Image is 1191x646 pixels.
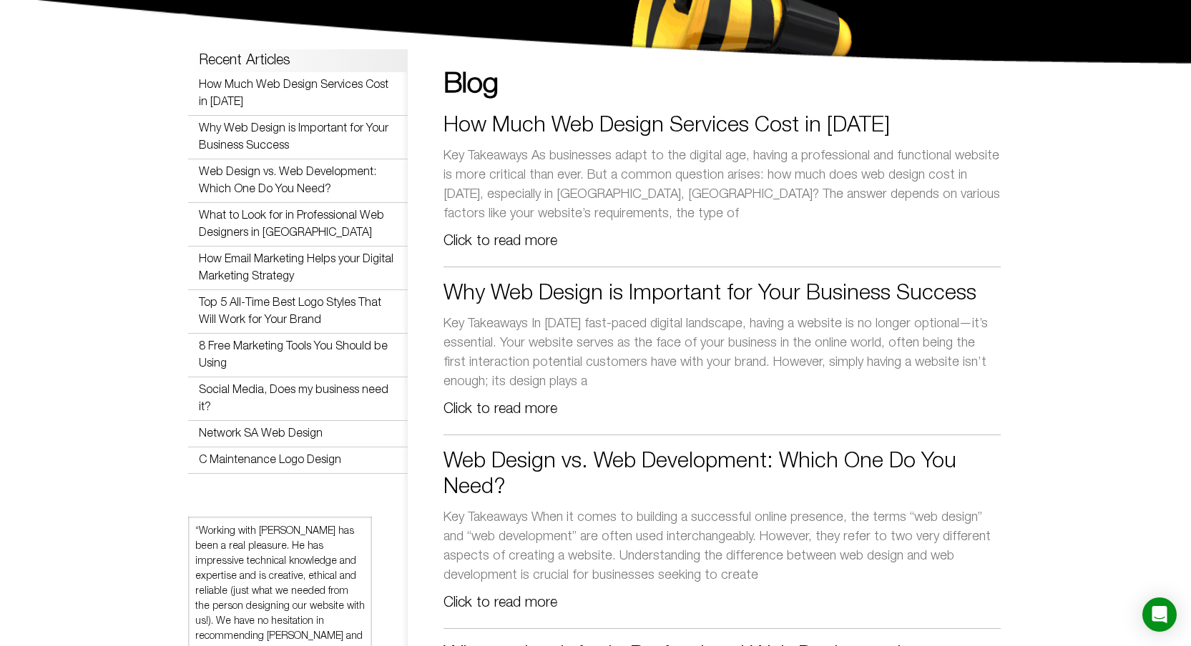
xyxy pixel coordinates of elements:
a: Web Design vs. Web Development: Which One Do You Need? [199,167,376,194]
a: Read more about Web Design vs. Web Development: Which One Do You Need? [443,597,557,610]
a: Web Design vs. Web Development: Which One Do You Need? [443,452,956,497]
a: What to Look for in Professional Web Designers in [GEOGRAPHIC_DATA] [199,211,384,238]
img: tab_keywords_by_traffic_grey.svg [142,83,154,94]
a: Network SA Web Design [199,429,323,439]
a: Read more about How Much Web Design Services Cost in 2024 [443,235,557,248]
div: Domain: [DOMAIN_NAME] [37,37,157,49]
a: How Much Web Design Services Cost in [DATE] [443,116,890,136]
a: 8 Free Marketing Tools You Should be Using [199,342,388,369]
h3: Recent Articles [199,54,398,68]
a: Why Web Design is Important for Your Business Success [199,124,388,151]
a: How Email Marketing Helps your Digital Marketing Strategy [199,254,393,282]
div: Open Intercom Messenger [1142,597,1177,632]
img: logo_orange.svg [23,23,34,34]
img: tab_domain_overview_orange.svg [39,83,50,94]
h1: Blog [443,71,1000,99]
a: C Maintenance Logo Design [199,455,341,465]
a: How Much Web Design Services Cost in [DATE] [199,80,388,107]
p: Key Takeaways In [DATE] fast-paced digital landscape, having a website is no longer optional—it’s... [443,314,1000,392]
div: v 4.0.25 [40,23,70,34]
a: Why Web Design is Important for Your Business Success [443,284,976,304]
div: Domain Overview [54,84,128,94]
div: Keywords by Traffic [158,84,241,94]
a: Read more about Why Web Design is Important for Your Business Success [443,403,557,416]
p: Key Takeaways As businesses adapt to the digital age, having a professional and functional websit... [443,146,1000,224]
p: Key Takeaways When it comes to building a successful online presence, the terms “web design” and ... [443,508,1000,585]
a: Social Media, Does my business need it? [199,385,388,412]
a: Top 5 All-Time Best Logo Styles That Will Work for Your Brand [199,298,381,325]
img: website_grey.svg [23,37,34,49]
